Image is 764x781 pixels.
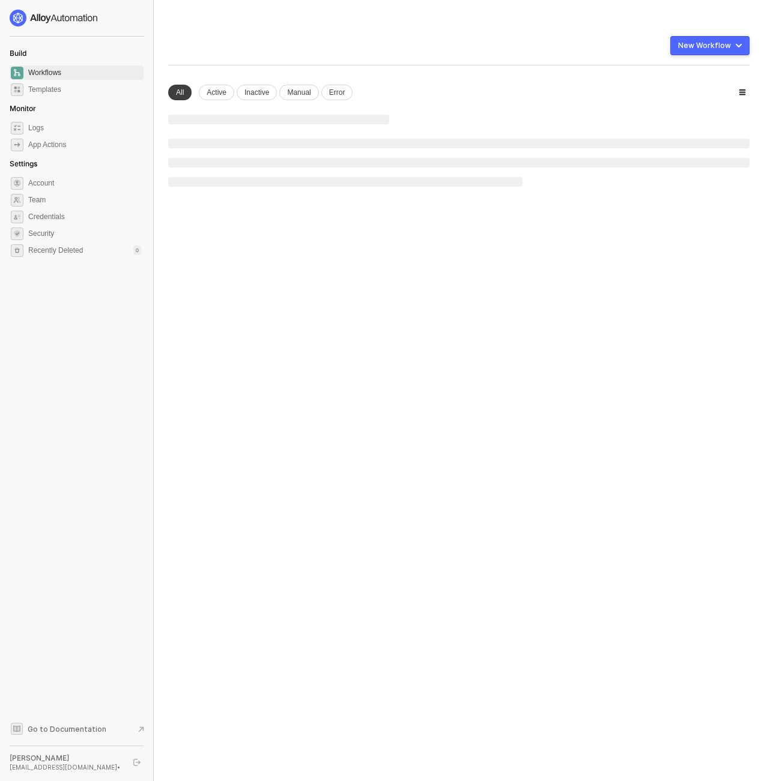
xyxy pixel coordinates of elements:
span: Account [28,176,141,190]
div: [EMAIL_ADDRESS][DOMAIN_NAME] • [10,763,123,771]
span: marketplace [11,83,23,96]
span: security [11,228,23,240]
div: 0 [133,246,141,255]
span: icon-app-actions [11,139,23,151]
a: Knowledge Base [10,722,144,736]
span: Go to Documentation [28,724,106,734]
div: All [168,85,192,100]
span: Templates [28,82,141,97]
div: New Workflow [678,41,731,50]
div: App Actions [28,140,66,150]
div: Manual [279,85,318,100]
span: team [11,194,23,207]
span: Build [10,49,26,58]
span: Logs [28,121,141,135]
span: Workflows [28,65,141,80]
span: logout [133,759,141,766]
span: Team [28,193,141,207]
a: logo [10,10,144,26]
span: settings [11,244,23,257]
span: document-arrow [135,723,147,735]
span: documentation [11,723,23,735]
div: [PERSON_NAME] [10,753,123,763]
div: Active [199,85,234,100]
span: icon-logs [11,122,23,134]
span: Security [28,226,141,241]
button: New Workflow [670,36,750,55]
img: logo [10,10,99,26]
span: settings [11,177,23,190]
div: Inactive [237,85,277,100]
span: Recently Deleted [28,246,83,256]
div: Error [321,85,353,100]
span: Monitor [10,104,36,113]
span: credentials [11,211,23,223]
span: Settings [10,159,37,168]
span: Credentials [28,210,141,224]
span: dashboard [11,67,23,79]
